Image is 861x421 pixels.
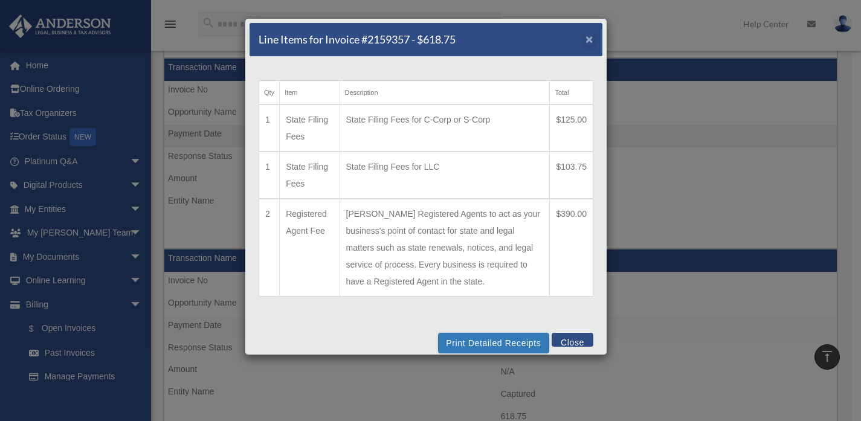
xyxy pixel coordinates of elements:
[280,152,340,199] td: State Filing Fees
[585,32,593,46] span: ×
[340,81,550,105] th: Description
[550,81,593,105] th: Total
[340,199,550,297] td: [PERSON_NAME] Registered Agents to act as your business's point of contact for state and legal ma...
[259,81,280,105] th: Qty
[280,81,340,105] th: Item
[259,152,280,199] td: 1
[550,104,593,152] td: $125.00
[259,199,280,297] td: 2
[550,199,593,297] td: $390.00
[438,333,549,353] button: Print Detailed Receipts
[259,104,280,152] td: 1
[550,152,593,199] td: $103.75
[552,333,593,347] button: Close
[280,199,340,297] td: Registered Agent Fee
[340,152,550,199] td: State Filing Fees for LLC
[340,104,550,152] td: State Filing Fees for C-Corp or S-Corp
[585,33,593,45] button: Close
[280,104,340,152] td: State Filing Fees
[259,32,456,47] h5: Line Items for Invoice #2159357 - $618.75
